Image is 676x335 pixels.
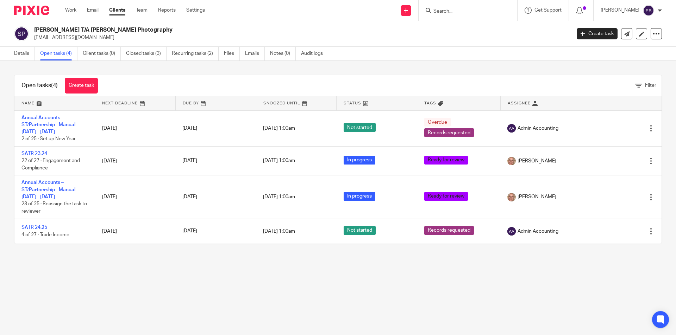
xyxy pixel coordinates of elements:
[263,126,295,131] span: [DATE] 1:00am
[424,101,436,105] span: Tags
[14,6,49,15] img: Pixie
[40,47,77,60] a: Open tasks (4)
[14,26,29,41] img: svg%3E
[507,124,516,133] img: svg%3E
[172,47,219,60] a: Recurring tasks (2)
[21,82,58,89] h1: Open tasks
[21,115,75,135] a: Annual Accounts – ST/Partnership - Manual [DATE] - [DATE]
[95,175,176,219] td: [DATE]
[424,118,451,127] span: Overdue
[263,101,300,105] span: Snoozed Until
[51,83,58,88] span: (4)
[518,193,556,200] span: [PERSON_NAME]
[601,7,639,14] p: [PERSON_NAME]
[507,227,516,236] img: svg%3E
[21,180,75,199] a: Annual Accounts – ST/Partnership - Manual [DATE] - [DATE]
[21,159,80,171] span: 22 of 27 · Engagement and Compliance
[645,83,656,88] span: Filter
[34,34,566,41] p: [EMAIL_ADDRESS][DOMAIN_NAME]
[424,128,474,137] span: Records requested
[534,8,562,13] span: Get Support
[224,47,240,60] a: Files
[182,229,197,234] span: [DATE]
[344,156,375,165] span: In progress
[109,7,125,14] a: Clients
[182,194,197,199] span: [DATE]
[301,47,328,60] a: Audit logs
[126,47,167,60] a: Closed tasks (3)
[65,78,98,94] a: Create task
[344,226,376,235] span: Not started
[245,47,265,60] a: Emails
[83,47,121,60] a: Client tasks (0)
[577,28,618,39] a: Create task
[433,8,496,15] input: Search
[424,226,474,235] span: Records requested
[270,47,296,60] a: Notes (0)
[518,157,556,165] span: [PERSON_NAME]
[263,229,295,234] span: [DATE] 1:00am
[344,101,361,105] span: Status
[424,156,468,165] span: Ready for review
[21,225,47,230] a: SATR 24.25
[643,5,654,16] img: svg%3E
[158,7,176,14] a: Reports
[14,47,35,60] a: Details
[136,7,148,14] a: Team
[507,157,516,165] img: SJ.jpg
[518,125,558,132] span: Admin Accounting
[34,26,460,34] h2: [PERSON_NAME] T/A [PERSON_NAME] Photography
[95,219,176,244] td: [DATE]
[87,7,99,14] a: Email
[95,110,176,147] td: [DATE]
[186,7,205,14] a: Settings
[507,193,516,201] img: SJ.jpg
[21,137,76,142] span: 2 of 25 · Set up New Year
[21,202,87,214] span: 23 of 25 · Reassign the task to reviewer
[182,159,197,163] span: [DATE]
[95,147,176,175] td: [DATE]
[21,232,69,237] span: 4 of 27 · Trade Income
[21,151,47,156] a: SATR 23.24
[344,123,376,132] span: Not started
[263,195,295,200] span: [DATE] 1:00am
[182,126,197,131] span: [DATE]
[65,7,76,14] a: Work
[518,228,558,235] span: Admin Accounting
[424,192,468,201] span: Ready for review
[344,192,375,201] span: In progress
[263,159,295,163] span: [DATE] 1:00am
